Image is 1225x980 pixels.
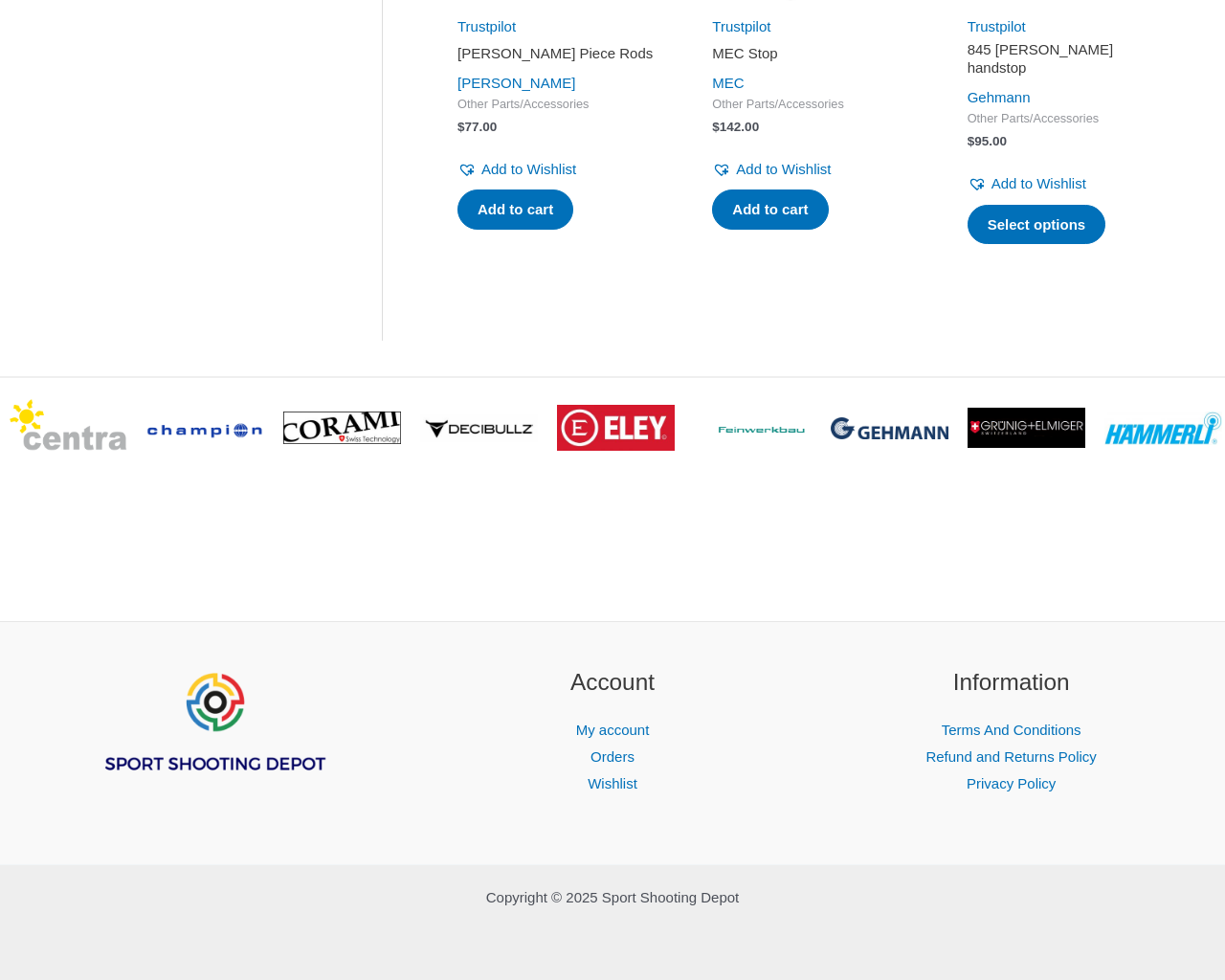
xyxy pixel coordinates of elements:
a: MEC [712,75,744,91]
a: Trustpilot [968,18,1026,34]
span: $ [968,134,975,148]
p: Copyright © 2025 Sport Shooting Depot [38,884,1187,911]
a: Select options for “845 Gehmann handstop” [968,205,1106,245]
a: Trustpilot [457,18,516,34]
h2: 845 [PERSON_NAME] handstop [968,40,1169,78]
a: Trustpilot [712,18,770,34]
a: [PERSON_NAME] Piece Rods [457,44,658,70]
a: Add to cart: “MEC Stop” [712,189,828,230]
a: Add to cart: “Walther Cheek Piece Rods” [457,189,573,230]
a: Gehmann [968,89,1031,105]
span: Other Parts/Accessories [712,97,913,113]
a: 845 [PERSON_NAME] handstop [968,40,1169,85]
img: brand logo [557,405,675,451]
a: Orders [590,748,635,765]
a: My account [576,722,650,738]
bdi: 95.00 [968,134,1007,148]
a: Add to Wishlist [457,156,576,183]
a: Privacy Policy [967,775,1056,791]
span: Add to Wishlist [736,161,831,177]
span: Add to Wishlist [991,175,1086,191]
aside: Footer Widget 1 [38,665,390,820]
span: $ [712,120,720,134]
bdi: 77.00 [457,120,497,134]
span: Other Parts/Accessories [968,111,1169,127]
a: [PERSON_NAME] [457,75,575,91]
aside: Footer Widget 3 [835,665,1187,796]
a: Add to Wishlist [968,170,1086,197]
span: Other Parts/Accessories [457,97,658,113]
h2: Account [437,665,789,701]
bdi: 142.00 [712,120,759,134]
nav: Information [835,717,1187,797]
a: Add to Wishlist [712,156,831,183]
h2: [PERSON_NAME] Piece Rods [457,44,658,63]
span: $ [457,120,465,134]
a: Terms And Conditions [942,722,1081,738]
h2: MEC Stop [712,44,913,63]
aside: Footer Widget 2 [437,665,789,796]
a: Refund and Returns Policy [925,748,1096,765]
nav: Account [437,717,789,797]
h2: Information [835,665,1187,701]
a: Wishlist [588,775,637,791]
span: Add to Wishlist [481,161,576,177]
a: MEC Stop [712,44,913,70]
